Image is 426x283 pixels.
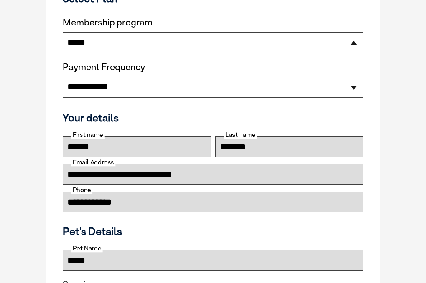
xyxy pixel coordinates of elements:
[71,186,92,194] label: Phone
[71,131,105,139] label: First name
[63,17,363,28] label: Membership program
[224,131,257,139] label: Last name
[71,159,115,166] label: Email Address
[63,111,363,124] h3: Your details
[63,62,145,73] label: Payment Frequency
[59,225,367,238] h3: Pet's Details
